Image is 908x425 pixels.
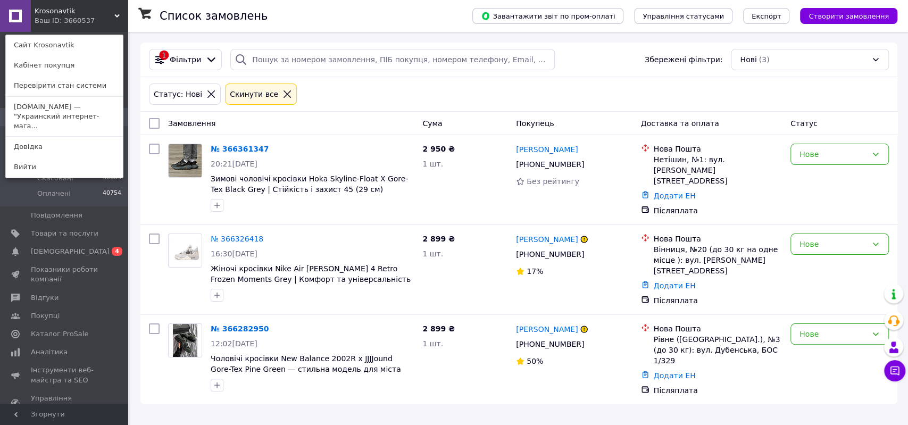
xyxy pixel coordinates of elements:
span: Повідомлення [31,211,82,220]
span: 40754 [103,189,121,198]
span: 2 899 ₴ [422,324,455,333]
div: Ваш ID: 3660537 [35,16,79,26]
button: Завантажити звіт по пром-оплаті [472,8,623,24]
span: 17% [527,267,543,276]
a: Фото товару [168,323,202,357]
a: Жіночі кросівки Nike Air [PERSON_NAME] 4 Retro Frozen Moments Grey | Комфорт та універсальність [211,264,411,284]
a: Кабінет покупця [6,55,123,76]
span: Завантажити звіт по пром-оплаті [481,11,615,21]
div: Нова Пошта [654,234,782,244]
img: Фото товару [169,238,202,263]
span: 50% [527,357,543,365]
span: Krosonavtik [35,6,114,16]
img: Фото товару [169,144,202,177]
div: [PHONE_NUMBER] [514,337,586,352]
span: Cума [422,119,442,128]
div: Післяплата [654,385,782,396]
span: Нові [740,54,756,65]
span: 12:02[DATE] [211,339,257,348]
span: Без рейтингу [527,177,579,186]
div: Післяплата [654,205,782,216]
span: Експорт [752,12,781,20]
div: Статус: Нові [152,88,204,100]
span: 20:21[DATE] [211,160,257,168]
span: 2 950 ₴ [422,145,455,153]
span: (3) [759,55,770,64]
button: Управління статусами [634,8,732,24]
a: Сайт Krosonavtik [6,35,123,55]
span: Показники роботи компанії [31,265,98,284]
div: Нова Пошта [654,144,782,154]
a: Додати ЕН [654,371,696,380]
span: 1 шт. [422,160,443,168]
span: [DEMOGRAPHIC_DATA] [31,247,110,256]
span: Каталог ProSale [31,329,88,339]
span: 16:30[DATE] [211,249,257,258]
a: [PERSON_NAME] [516,144,578,155]
span: 30665 [103,173,121,183]
div: Cкинути все [228,88,280,100]
span: Замовлення [168,119,215,128]
a: Додати ЕН [654,281,696,290]
span: Покупці [31,311,60,321]
span: Фільтри [170,54,201,65]
span: Статус [790,119,818,128]
h1: Список замовлень [160,10,268,22]
div: Нетішин, №1: вул. [PERSON_NAME][STREET_ADDRESS] [654,154,782,186]
span: 1 шт. [422,249,443,258]
span: Управління статусами [643,12,724,20]
a: Чоловічі кросівки New Balance 2002R x JJJJound Gore-Tex Pine Green — стильна модель для міста 44(... [211,354,401,384]
span: Управління сайтом [31,394,98,413]
img: Фото товару [173,324,198,357]
a: [PERSON_NAME] [516,234,578,245]
button: Чат з покупцем [884,360,905,381]
a: Зимові чоловічі кросівки Hoka Skyline-Float X Gore-Tex Black Grey | Стійкість і захист 45 (29 см) [211,174,408,194]
a: Створити замовлення [789,11,897,20]
span: Відгуки [31,293,59,303]
div: Рівне ([GEOGRAPHIC_DATA].), №3 (до 30 кг): вул. Дубенська, БОС 1/329 [654,334,782,366]
span: Створити замовлення [809,12,889,20]
button: Експорт [743,8,790,24]
div: [PHONE_NUMBER] [514,157,586,172]
span: Інструменти веб-майстра та SEO [31,365,98,385]
span: Скасовані [37,173,73,183]
a: № 366361347 [211,145,269,153]
div: Вінниця, №20 (до 30 кг на одне місце ): вул. [PERSON_NAME][STREET_ADDRESS] [654,244,782,276]
div: [PHONE_NUMBER] [514,247,586,262]
a: Фото товару [168,234,202,268]
span: Аналітика [31,347,68,357]
div: Нове [799,328,867,340]
a: Довідка [6,137,123,157]
div: Нова Пошта [654,323,782,334]
span: Збережені фільтри: [645,54,722,65]
a: № 366326418 [211,235,263,243]
span: 4 [112,247,122,256]
span: 1 шт. [422,339,443,348]
span: Доставка та оплата [641,119,719,128]
a: Вийти [6,157,123,177]
div: Нове [799,148,867,160]
span: Оплачені [37,189,71,198]
button: Створити замовлення [800,8,897,24]
span: Товари та послуги [31,229,98,238]
a: Додати ЕН [654,191,696,200]
a: [PERSON_NAME] [516,324,578,335]
span: 2 899 ₴ [422,235,455,243]
a: [DOMAIN_NAME] — "Украинский интернет-мага... [6,97,123,137]
span: Покупець [516,119,554,128]
div: Нове [799,238,867,250]
a: № 366282950 [211,324,269,333]
a: Перевірити стан системи [6,76,123,96]
a: Фото товару [168,144,202,178]
div: Післяплата [654,295,782,306]
input: Пошук за номером замовлення, ПІБ покупця, номером телефону, Email, номером накладної [230,49,554,70]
